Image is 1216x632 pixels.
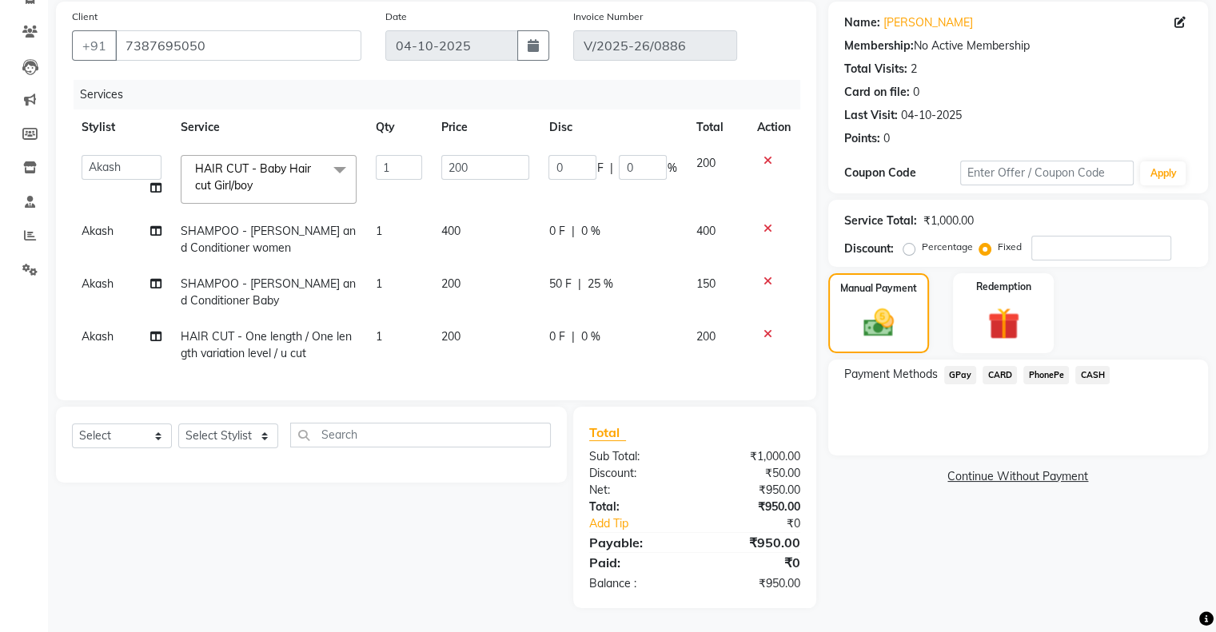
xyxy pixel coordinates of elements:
span: 400 [696,224,715,238]
a: x [253,178,260,193]
span: % [667,160,676,177]
a: Add Tip [577,515,714,532]
span: 400 [441,224,460,238]
div: Points: [844,130,880,147]
span: 200 [441,329,460,344]
th: Total [686,109,747,145]
span: 200 [696,329,715,344]
div: ₹950.00 [695,575,812,592]
span: 1 [376,224,382,238]
th: Price [432,109,539,145]
span: GPay [944,366,977,384]
span: 0 F [548,223,564,240]
span: | [609,160,612,177]
span: 0 F [548,328,564,345]
span: Akash [82,224,114,238]
span: 200 [441,276,460,291]
span: 0 % [580,328,600,345]
span: HAIR CUT - Baby Hair cut Girl/boy [195,161,311,193]
div: ₹0 [695,553,812,572]
span: 150 [696,276,715,291]
button: Apply [1140,161,1186,185]
label: Invoice Number [573,10,643,24]
span: 1 [376,276,382,291]
span: F [596,160,603,177]
img: _gift.svg [978,304,1030,344]
label: Date [385,10,407,24]
div: 04-10-2025 [901,107,962,124]
span: 1 [376,329,382,344]
span: Total [589,424,626,441]
span: CARD [983,366,1017,384]
div: Payable: [577,533,695,552]
span: CASH [1075,366,1110,384]
div: Discount: [577,465,695,482]
span: PhonePe [1023,366,1069,384]
label: Redemption [976,280,1031,294]
div: Coupon Code [844,165,960,181]
label: Fixed [998,240,1022,254]
input: Search by Name/Mobile/Email/Code [115,30,361,61]
div: ₹1,000.00 [923,213,974,229]
div: No Active Membership [844,38,1192,54]
span: | [571,328,574,345]
div: Total Visits: [844,61,907,78]
label: Percentage [922,240,973,254]
span: Payment Methods [844,366,938,383]
span: HAIR CUT - One length / One length variation level / u cut [181,329,352,360]
div: ₹50.00 [695,465,812,482]
div: Card on file: [844,84,910,101]
label: Client [72,10,98,24]
div: Membership: [844,38,914,54]
div: ₹950.00 [695,499,812,515]
div: Last Visit: [844,107,898,124]
div: Balance : [577,575,695,592]
div: 0 [883,130,890,147]
input: Enter Offer / Coupon Code [960,161,1134,185]
th: Disc [539,109,686,145]
span: 25 % [587,276,612,292]
span: 50 F [548,276,571,292]
div: Service Total: [844,213,917,229]
div: ₹950.00 [695,533,812,552]
div: Total: [577,499,695,515]
div: Net: [577,482,695,499]
img: _cash.svg [854,305,903,340]
span: Akash [82,329,114,344]
span: 200 [696,156,715,170]
th: Service [171,109,366,145]
span: Akash [82,276,114,291]
span: SHAMPOO - [PERSON_NAME] and Conditioner women [181,224,356,255]
span: SHAMPOO - [PERSON_NAME] and Conditioner Baby [181,276,356,308]
label: Manual Payment [840,281,917,296]
span: | [571,223,574,240]
th: Action [748,109,800,145]
div: ₹950.00 [695,482,812,499]
th: Stylist [72,109,171,145]
span: | [577,276,580,292]
input: Search [290,423,551,447]
a: [PERSON_NAME] [883,14,973,31]
th: Qty [366,109,432,145]
span: 0 % [580,223,600,240]
div: 0 [913,84,919,101]
a: Continue Without Payment [831,468,1205,485]
div: 2 [911,61,917,78]
div: Name: [844,14,880,31]
div: Services [74,80,812,109]
div: ₹1,000.00 [695,448,812,465]
div: Sub Total: [577,448,695,465]
div: ₹0 [714,515,811,532]
div: Paid: [577,553,695,572]
div: Discount: [844,240,894,257]
button: +91 [72,30,117,61]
